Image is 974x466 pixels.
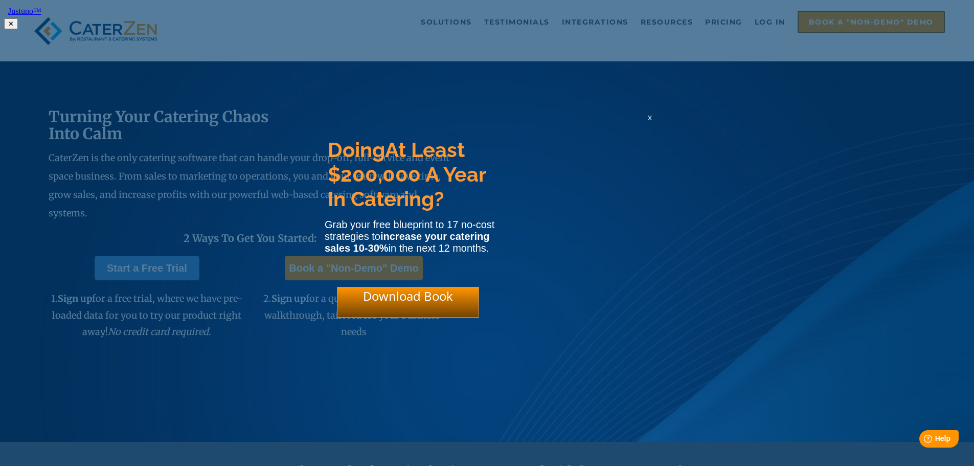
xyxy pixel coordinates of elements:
[648,113,652,122] span: x
[642,113,658,133] div: x
[325,231,489,254] strong: increase your catering sales 10-30%
[325,219,494,254] span: Grab your free blueprint to 17 no-cost strategies to in the next 12 months.
[4,18,18,29] button: ✕
[328,138,486,211] span: At Least $200,000 A Year In Catering?
[337,287,479,318] div: Download Book
[363,287,453,304] span: Download Book
[883,426,963,455] iframe: Help widget launcher
[328,138,385,162] span: Doing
